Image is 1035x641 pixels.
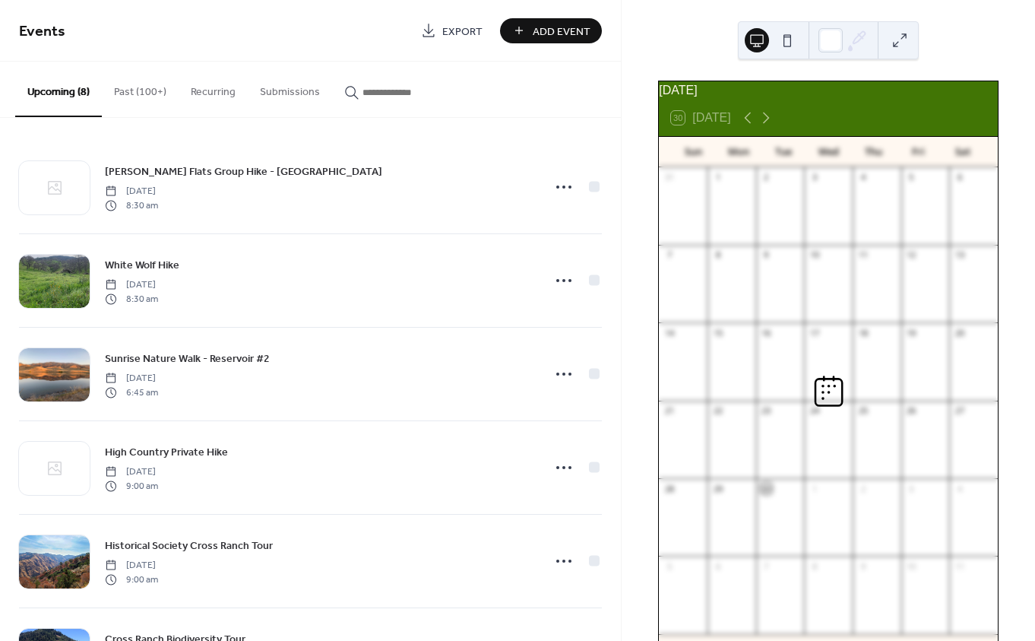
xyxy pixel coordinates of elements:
[954,172,965,183] div: 6
[806,137,851,167] div: Wed
[105,258,179,274] span: White Wolf Hike
[105,465,158,479] span: [DATE]
[500,18,602,43] button: Add Event
[809,405,820,417] div: 24
[442,24,483,40] span: Export
[809,560,820,572] div: 8
[105,185,158,198] span: [DATE]
[105,292,158,306] span: 8:30 am
[663,405,675,417] div: 21
[105,443,228,461] a: High Country Private Hike
[954,249,965,261] div: 13
[857,172,869,183] div: 4
[761,137,806,167] div: Tue
[761,327,772,338] div: 16
[105,537,273,554] a: Historical Society Cross Ranch Tour
[906,327,917,338] div: 19
[105,163,382,180] a: [PERSON_NAME] Flats Group Hike - [GEOGRAPHIC_DATA]
[954,405,965,417] div: 27
[761,172,772,183] div: 2
[712,560,723,572] div: 6
[761,249,772,261] div: 9
[857,249,869,261] div: 11
[712,483,723,494] div: 29
[809,327,820,338] div: 17
[663,560,675,572] div: 5
[941,137,986,167] div: Sat
[179,62,248,116] button: Recurring
[19,17,65,46] span: Events
[761,405,772,417] div: 23
[906,249,917,261] div: 12
[712,172,723,183] div: 1
[105,445,228,461] span: High Country Private Hike
[712,405,723,417] div: 22
[248,62,332,116] button: Submissions
[105,198,158,212] span: 8:30 am
[663,483,675,494] div: 28
[105,351,270,367] span: Sunrise Nature Walk - Reservoir #2
[809,483,820,494] div: 1
[105,256,179,274] a: White Wolf Hike
[716,137,761,167] div: Mon
[663,327,675,338] div: 14
[663,249,675,261] div: 7
[809,172,820,183] div: 3
[857,483,869,494] div: 2
[896,137,941,167] div: Fri
[105,573,158,586] span: 9:00 am
[906,172,917,183] div: 5
[659,81,998,100] div: [DATE]
[851,137,896,167] div: Thu
[105,479,158,493] span: 9:00 am
[906,560,917,572] div: 10
[712,249,723,261] div: 8
[857,327,869,338] div: 18
[105,164,382,180] span: [PERSON_NAME] Flats Group Hike - [GEOGRAPHIC_DATA]
[761,560,772,572] div: 7
[105,278,158,292] span: [DATE]
[671,137,716,167] div: Sun
[105,350,270,367] a: Sunrise Nature Walk - Reservoir #2
[857,560,869,572] div: 9
[533,24,590,40] span: Add Event
[761,483,772,494] div: 30
[954,483,965,494] div: 4
[102,62,179,116] button: Past (100+)
[809,249,820,261] div: 10
[906,405,917,417] div: 26
[954,327,965,338] div: 20
[105,538,273,554] span: Historical Society Cross Ranch Tour
[906,483,917,494] div: 3
[15,62,102,117] button: Upcoming (8)
[712,327,723,338] div: 15
[663,172,675,183] div: 31
[105,386,158,399] span: 6:45 am
[410,18,494,43] a: Export
[105,372,158,386] span: [DATE]
[857,405,869,417] div: 25
[954,560,965,572] div: 11
[105,559,158,573] span: [DATE]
